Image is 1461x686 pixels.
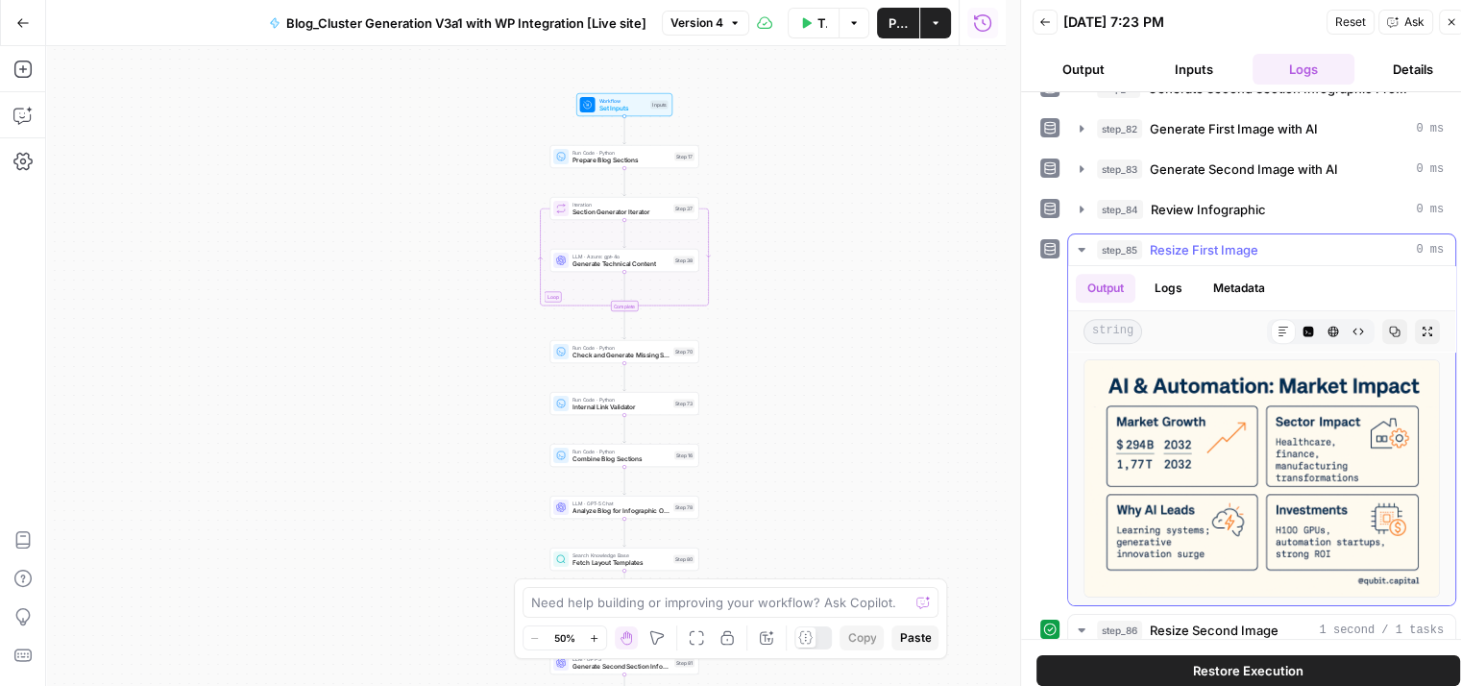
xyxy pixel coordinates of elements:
div: Step 38 [673,257,694,265]
div: Step 16 [674,452,694,460]
span: step_83 [1097,159,1142,179]
span: 0 ms [1416,160,1444,178]
button: 0 ms [1068,154,1455,184]
span: Blog_Cluster Generation V3a1 with WP Integration [Live site] [286,13,646,33]
span: Paste [899,629,931,647]
span: Iteration [572,201,670,208]
button: Output [1076,274,1135,303]
span: Analyze Blog for Infographic Opportunities [572,506,670,516]
div: 0 ms [1068,266,1455,605]
div: Search Knowledge BaseFetch Layout TemplatesStep 80 [550,548,699,571]
button: Restore Execution [1036,655,1460,686]
span: Resize Second Image [1150,621,1278,640]
span: Run Code · Python [572,149,670,157]
span: Run Code · Python [572,344,670,352]
button: 1 second / 1 tasks [1068,615,1455,646]
button: Logs [1143,274,1194,303]
span: Test Workflow [817,13,828,33]
span: step_84 [1097,200,1143,219]
span: 0 ms [1416,120,1444,137]
button: Copy [840,625,884,650]
button: 0 ms [1068,194,1455,225]
button: Publish [877,8,919,38]
g: Edge from step_17 to step_37 [623,168,626,196]
div: Inputs [650,101,669,110]
button: Paste [891,625,938,650]
span: step_85 [1097,240,1142,259]
span: Search Knowledge Base [572,551,670,559]
div: Step 81 [674,659,694,668]
div: Step 78 [673,503,694,512]
span: string [1084,319,1142,344]
div: Complete [611,301,639,311]
span: Generate Second Image with AI [1150,159,1338,179]
div: LLM · GPT-5 ChatAnalyze Blog for Infographic OpportunitiesStep 78 [550,496,699,519]
button: Inputs [1142,54,1244,85]
span: Generate First Image with AI [1150,119,1318,138]
div: Complete [550,301,699,311]
button: Metadata [1202,274,1277,303]
span: Section Generator Iterator [572,208,670,217]
button: Version 4 [662,11,749,36]
button: Logs [1253,54,1354,85]
img: output preview [1084,359,1440,598]
span: Run Code · Python [572,396,670,404]
div: Run Code · PythonPrepare Blog SectionsStep 17 [550,145,699,168]
span: Version 4 [670,14,723,32]
span: Reset [1335,13,1366,31]
span: Restore Execution [1193,661,1303,680]
div: Run Code · PythonCombine Blog SectionsStep 16 [550,444,699,467]
div: WorkflowSet InputsInputs [550,93,699,116]
div: LoopIterationSection Generator IteratorStep 37 [550,197,699,220]
span: LLM · GPT-5 Chat [572,500,670,507]
g: Edge from step_16 to step_78 [623,467,626,495]
span: 0 ms [1416,241,1444,258]
span: Ask [1404,13,1424,31]
div: Step 70 [673,348,694,356]
span: 0 ms [1416,201,1444,218]
span: Combine Blog Sections [572,454,670,464]
span: Resize First Image [1150,240,1258,259]
span: Review Infographic [1151,200,1266,219]
button: Blog_Cluster Generation V3a1 with WP Integration [Live site] [257,8,658,38]
div: Run Code · PythonCheck and Generate Missing SectionsStep 70 [550,340,699,363]
div: LLM · GPT-5Generate Second Section Infographic PromptStep 81 [550,651,699,674]
span: 1 second / 1 tasks [1319,622,1444,639]
span: step_86 [1097,621,1142,640]
span: Publish [889,13,908,33]
g: Edge from start to step_17 [623,116,626,144]
span: Generate Technical Content [572,259,670,269]
span: Set Inputs [599,104,647,113]
div: LLM · Azure: gpt-4oGenerate Technical ContentStep 38 [550,249,699,272]
span: Copy [847,629,876,647]
span: Fetch Layout Templates [572,558,670,568]
button: 0 ms [1068,234,1455,265]
span: Generate Second Section Infographic Prompt [572,662,670,672]
span: Workflow [599,97,647,105]
g: Edge from step_70 to step_73 [623,363,626,391]
div: Run Code · PythonInternal Link ValidatorStep 73 [550,392,699,415]
span: Check and Generate Missing Sections [572,351,670,360]
g: Edge from step_78 to step_80 [623,519,626,547]
span: step_82 [1097,119,1142,138]
span: LLM · Azure: gpt-4o [572,253,670,260]
button: Ask [1378,10,1433,35]
div: Step 80 [673,555,694,564]
div: Step 73 [673,400,694,408]
span: Prepare Blog Sections [572,156,670,165]
button: Test Workflow [788,8,840,38]
div: Step 37 [673,205,694,213]
span: 50% [554,630,575,646]
button: Output [1033,54,1134,85]
div: Step 17 [674,153,694,161]
g: Edge from step_37-iteration-end to step_70 [623,311,626,339]
g: Edge from step_73 to step_16 [623,415,626,443]
span: Internal Link Validator [572,403,670,412]
button: Reset [1327,10,1375,35]
button: 0 ms [1068,113,1455,144]
g: Edge from step_37 to step_38 [623,220,626,248]
span: Run Code · Python [572,448,670,455]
